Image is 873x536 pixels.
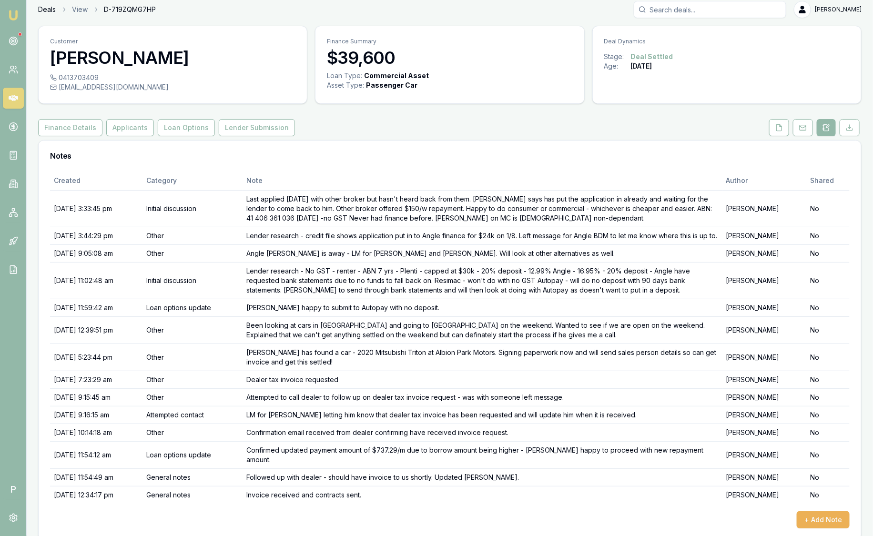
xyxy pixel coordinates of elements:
td: [DATE] 12:39:51 pm [50,316,142,344]
button: Lender Submission [219,119,295,136]
div: [EMAIL_ADDRESS][DOMAIN_NAME] [50,82,295,92]
td: [PERSON_NAME] [722,190,806,227]
td: No [806,244,850,262]
td: [PERSON_NAME] [722,441,806,468]
td: Confirmation email received from dealer confirming have received invoice request. [243,424,722,441]
td: Followed up with dealer - should have invoice to us shortly. Updated [PERSON_NAME]. [243,468,722,486]
td: Initial discussion [142,262,242,299]
th: Note [243,171,722,190]
p: Customer [50,38,295,45]
div: Loan Type: [327,71,362,81]
span: [PERSON_NAME] [815,6,862,13]
button: Loan Options [158,119,215,136]
td: [PERSON_NAME] has found a car - 2020 Mitsubishi Triton at Albion Park Motors. Signing paperwork n... [243,344,722,371]
td: [DATE] 9:15:45 am [50,388,142,406]
td: No [806,262,850,299]
div: 0413703409 [50,73,295,82]
td: Dealer tax invoice requested [243,371,722,388]
td: [PERSON_NAME] [722,486,806,504]
td: Other [142,227,242,244]
td: Other [142,244,242,262]
td: No [806,227,850,244]
input: Search deals [634,1,786,18]
td: [PERSON_NAME] [722,299,806,316]
div: Passenger Car [366,81,417,90]
a: Applicants [104,119,156,136]
div: Stage: [604,52,631,61]
td: Other [142,344,242,371]
td: No [806,371,850,388]
th: Shared [806,171,850,190]
span: P [3,479,24,500]
a: View [72,5,88,14]
td: Angle [PERSON_NAME] is away - LM for [PERSON_NAME] and [PERSON_NAME]. Will look at other alternat... [243,244,722,262]
td: No [806,316,850,344]
td: No [806,388,850,406]
td: [PERSON_NAME] happy to submit to Autopay with no deposit. [243,299,722,316]
td: No [806,299,850,316]
td: Been looking at cars in [GEOGRAPHIC_DATA] and going to [GEOGRAPHIC_DATA] on the weekend. Wanted t... [243,316,722,344]
td: No [806,190,850,227]
h3: [PERSON_NAME] [50,48,295,67]
span: D-719ZQMG7HP [104,5,156,14]
nav: breadcrumb [38,5,156,14]
td: [PERSON_NAME] [722,316,806,344]
div: Age: [604,61,631,71]
td: Confirmed updated payment amount of $737.29/m due to borrow amount being higher - [PERSON_NAME] h... [243,441,722,468]
th: Created [50,171,142,190]
div: [DATE] [631,61,652,71]
td: [DATE] 12:34:17 pm [50,486,142,504]
td: [PERSON_NAME] [722,244,806,262]
td: Loan options update [142,441,242,468]
td: [DATE] 5:23:44 pm [50,344,142,371]
td: [DATE] 10:14:18 am [50,424,142,441]
td: [DATE] 3:33:45 pm [50,190,142,227]
td: [PERSON_NAME] [722,262,806,299]
td: Lender research - credit file shows application put in to Angle finance for $24k on 1/8. Left mes... [243,227,722,244]
td: Other [142,316,242,344]
td: Last applied [DATE] with other broker but hasn't heard back from them. [PERSON_NAME] says has put... [243,190,722,227]
a: Finance Details [38,119,104,136]
td: No [806,406,850,424]
td: No [806,344,850,371]
h3: $39,600 [327,48,572,67]
td: [DATE] 11:59:42 am [50,299,142,316]
td: General notes [142,468,242,486]
td: [DATE] 9:16:15 am [50,406,142,424]
img: emu-icon-u.png [8,10,19,21]
td: [DATE] 3:44:29 pm [50,227,142,244]
td: Initial discussion [142,190,242,227]
td: [DATE] 9:05:08 am [50,244,142,262]
a: Lender Submission [217,119,297,136]
button: + Add Note [797,511,850,528]
td: [PERSON_NAME] [722,406,806,424]
td: Loan options update [142,299,242,316]
td: No [806,441,850,468]
td: No [806,486,850,504]
td: No [806,468,850,486]
td: Other [142,371,242,388]
a: Loan Options [156,119,217,136]
td: [DATE] 7:23:29 am [50,371,142,388]
td: [PERSON_NAME] [722,468,806,486]
td: Other [142,424,242,441]
td: Attempted contact [142,406,242,424]
td: [PERSON_NAME] [722,371,806,388]
td: Lender research - No GST - renter - ABN 7 yrs - Plenti - capped at $30k - 20% deposit - 12.99% An... [243,262,722,299]
td: Invoice received and contracts sent. [243,486,722,504]
p: Finance Summary [327,38,572,45]
p: Deal Dynamics [604,38,850,45]
td: No [806,424,850,441]
td: Other [142,388,242,406]
td: LM for [PERSON_NAME] letting him know that dealer tax invoice has been requested and will update ... [243,406,722,424]
div: Commercial Asset [364,71,429,81]
td: [DATE] 11:54:49 am [50,468,142,486]
td: [PERSON_NAME] [722,227,806,244]
td: [DATE] 11:54:12 am [50,441,142,468]
button: Applicants [106,119,154,136]
td: [PERSON_NAME] [722,344,806,371]
td: [PERSON_NAME] [722,424,806,441]
th: Author [722,171,806,190]
th: Category [142,171,242,190]
td: [DATE] 11:02:48 am [50,262,142,299]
